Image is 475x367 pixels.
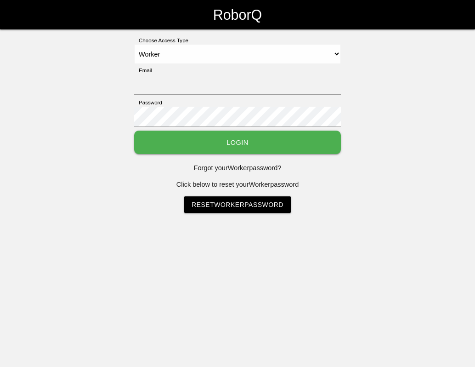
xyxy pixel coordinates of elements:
p: Forgot your Worker password? [134,163,341,173]
button: Login [134,131,341,154]
a: ResetWorkerPassword [184,196,291,213]
p: Click below to reset your Worker password [134,180,341,190]
label: Choose Access Type [134,36,188,44]
label: Email [134,66,152,74]
label: Password [134,98,162,106]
